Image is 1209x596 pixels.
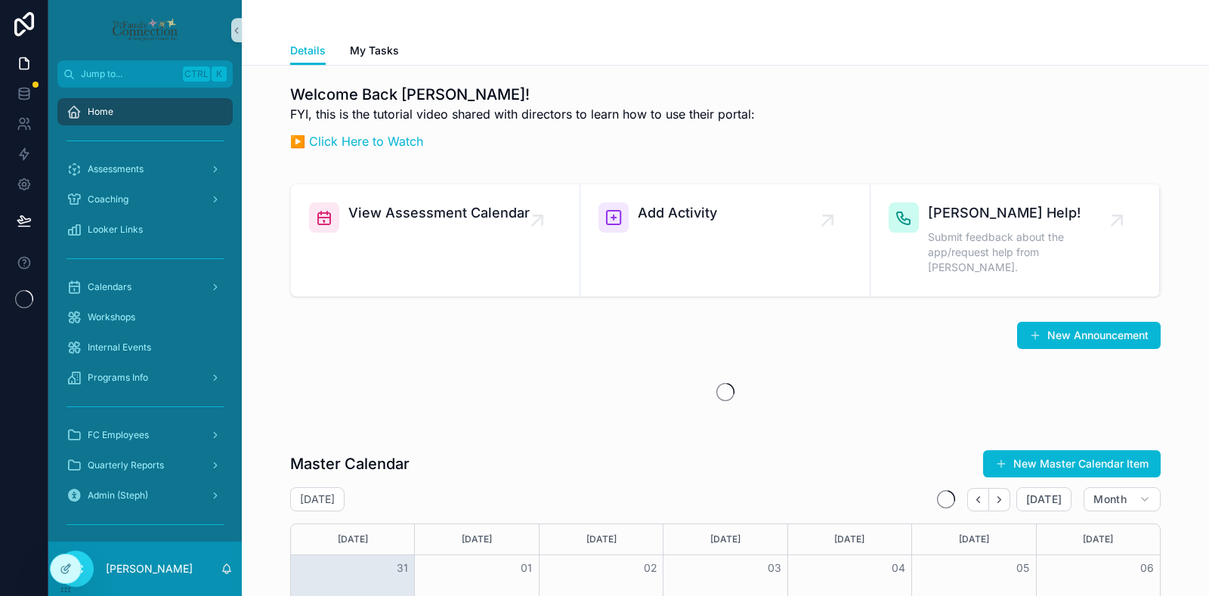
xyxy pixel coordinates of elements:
h1: Master Calendar [290,453,410,474]
a: ▶️ Click Here to Watch [290,134,423,149]
a: [PERSON_NAME] Help!Submit feedback about the app/request help from [PERSON_NAME]. [870,184,1160,296]
button: Month [1084,487,1161,511]
span: Details [290,43,326,58]
button: 01 [518,559,536,577]
div: [DATE] [417,524,536,554]
a: Admin (Steph) [57,482,233,509]
a: Workshops [57,304,233,331]
button: 06 [1138,559,1156,577]
h2: [DATE] [300,492,335,507]
div: [DATE] [914,524,1033,554]
a: Home [57,98,233,125]
span: Jump to... [81,68,177,80]
span: Ctrl [183,66,210,82]
a: Looker Links [57,216,233,243]
div: [DATE] [293,524,412,554]
span: FC Employees [88,429,149,441]
a: Programs Info [57,364,233,391]
span: Programs Info [88,372,148,384]
span: My Tasks [350,43,399,58]
span: Assessments [88,163,144,175]
div: [DATE] [790,524,909,554]
button: 05 [1014,559,1032,577]
span: Admin (Steph) [88,489,148,502]
span: Looker Links [88,224,143,236]
span: Calendars [88,281,131,293]
a: Details [290,37,326,66]
a: Add Activity [580,184,870,296]
a: Quarterly Reports [57,452,233,479]
span: Workshops [88,311,135,323]
span: Add Activity [638,202,717,224]
button: 02 [642,559,660,577]
p: FYI, this is the tutorial video shared with directors to learn how to use their portal: [290,105,755,123]
button: Next [989,488,1010,511]
button: 31 [393,559,411,577]
a: Calendars [57,273,233,301]
span: Submit feedback about the app/request help from [PERSON_NAME]. [928,230,1117,275]
p: [PERSON_NAME] [106,561,193,576]
a: My Tasks [350,37,399,67]
span: Internal Events [88,341,151,354]
h1: Welcome Back [PERSON_NAME]! [290,84,755,105]
a: Coaching [57,186,233,213]
button: Jump to...CtrlK [57,60,233,88]
button: 04 [889,559,908,577]
div: scrollable content [48,88,242,542]
img: App logo [111,18,178,42]
span: View Assessment Calendar [348,202,530,224]
button: 03 [765,559,784,577]
button: [DATE] [1016,487,1071,511]
span: Quarterly Reports [88,459,164,471]
span: [PERSON_NAME] Help! [928,202,1117,224]
span: Month [1093,493,1127,506]
a: View Assessment Calendar [291,184,580,296]
span: Home [88,106,113,118]
span: Coaching [88,193,128,205]
a: Internal Events [57,334,233,361]
button: Back [967,488,989,511]
div: [DATE] [666,524,784,554]
div: [DATE] [542,524,660,554]
button: New Master Calendar Item [983,450,1161,477]
div: [DATE] [1039,524,1158,554]
span: [DATE] [1026,493,1062,506]
a: FC Employees [57,422,233,449]
span: K [213,68,225,80]
button: New Announcement [1017,322,1161,349]
a: Assessments [57,156,233,183]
